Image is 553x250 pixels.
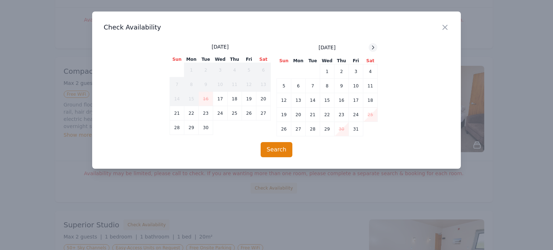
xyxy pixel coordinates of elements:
[184,56,199,63] th: Mon
[320,79,334,93] td: 8
[199,63,213,77] td: 2
[242,63,256,77] td: 5
[306,79,320,93] td: 7
[291,93,306,108] td: 13
[184,92,199,106] td: 15
[170,56,184,63] th: Sun
[363,93,378,108] td: 18
[320,58,334,64] th: Wed
[213,63,228,77] td: 3
[306,58,320,64] th: Tue
[334,122,349,136] td: 30
[256,56,271,63] th: Sat
[320,64,334,79] td: 1
[277,93,291,108] td: 12
[363,58,378,64] th: Sat
[291,122,306,136] td: 27
[256,92,271,106] td: 20
[242,92,256,106] td: 19
[228,92,242,106] td: 18
[320,122,334,136] td: 29
[306,93,320,108] td: 14
[349,93,363,108] td: 17
[334,64,349,79] td: 2
[306,108,320,122] td: 21
[184,77,199,92] td: 8
[277,79,291,93] td: 5
[291,79,306,93] td: 6
[256,106,271,121] td: 27
[213,92,228,106] td: 17
[334,58,349,64] th: Thu
[291,108,306,122] td: 20
[170,121,184,135] td: 28
[184,63,199,77] td: 1
[319,44,336,51] span: [DATE]
[242,77,256,92] td: 12
[213,56,228,63] th: Wed
[170,92,184,106] td: 14
[199,56,213,63] th: Tue
[213,77,228,92] td: 10
[363,64,378,79] td: 4
[320,108,334,122] td: 22
[104,23,449,32] h3: Check Availability
[334,108,349,122] td: 23
[170,106,184,121] td: 21
[228,63,242,77] td: 4
[261,142,293,157] button: Search
[228,106,242,121] td: 25
[228,56,242,63] th: Thu
[242,106,256,121] td: 26
[320,93,334,108] td: 15
[256,77,271,92] td: 13
[184,121,199,135] td: 29
[349,122,363,136] td: 31
[184,106,199,121] td: 22
[199,121,213,135] td: 30
[277,58,291,64] th: Sun
[349,79,363,93] td: 10
[170,77,184,92] td: 7
[199,77,213,92] td: 9
[363,79,378,93] td: 11
[349,64,363,79] td: 3
[277,122,291,136] td: 26
[277,108,291,122] td: 19
[349,58,363,64] th: Fri
[349,108,363,122] td: 24
[228,77,242,92] td: 11
[213,106,228,121] td: 24
[334,79,349,93] td: 9
[363,108,378,122] td: 25
[212,43,229,50] span: [DATE]
[199,92,213,106] td: 16
[242,56,256,63] th: Fri
[291,58,306,64] th: Mon
[199,106,213,121] td: 23
[306,122,320,136] td: 28
[256,63,271,77] td: 6
[334,93,349,108] td: 16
